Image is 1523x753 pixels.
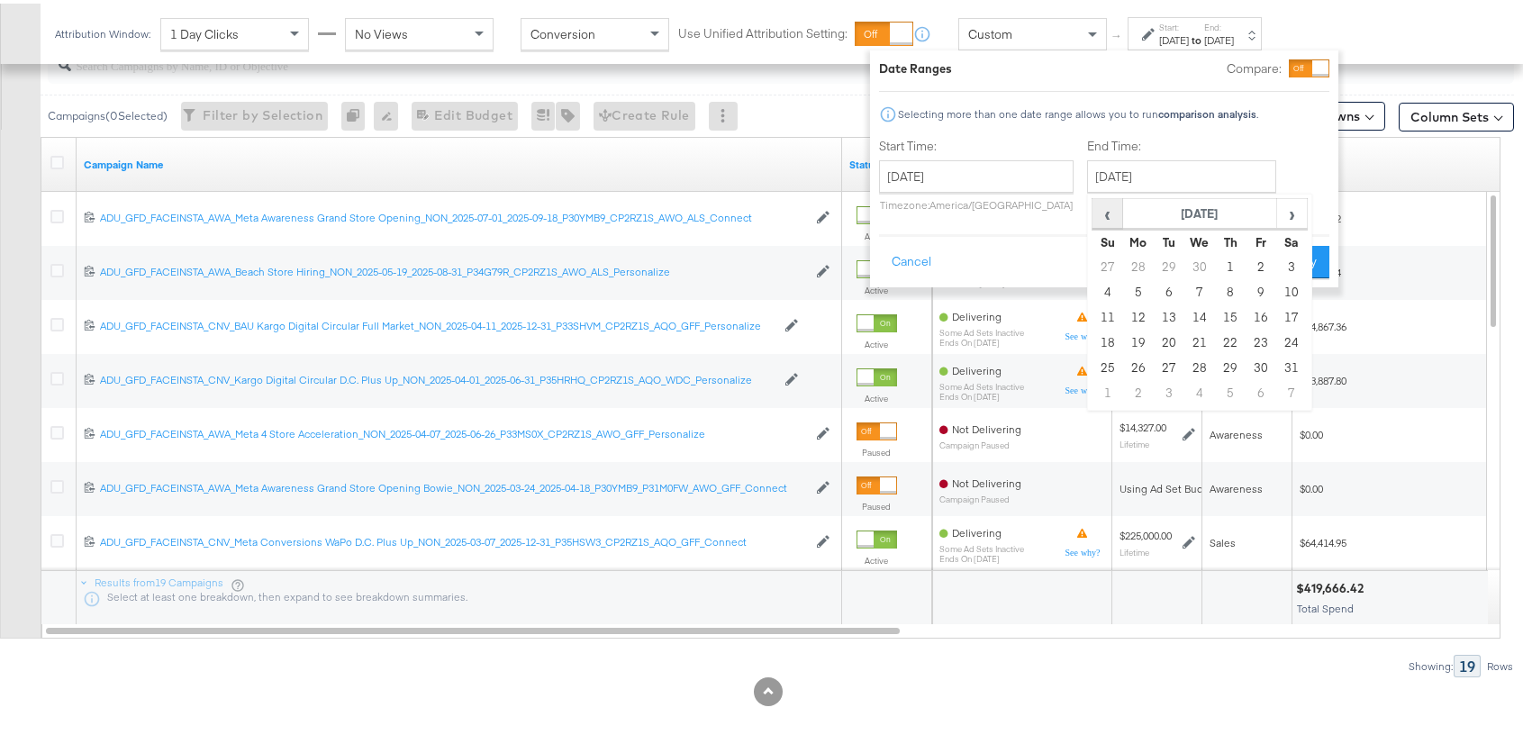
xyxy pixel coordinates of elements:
div: [DATE] [1204,30,1234,44]
div: Using Ad Set Budget [1120,478,1219,493]
td: 1 [1092,377,1123,403]
td: 4 [1092,277,1123,302]
span: Delivering [952,522,1002,536]
label: Start Time: [879,134,1074,151]
td: 14 [1184,302,1215,327]
span: ‹ [1093,196,1121,223]
div: Rows [1486,657,1514,669]
a: ADU_GFD_FACEINSTA_AWA_Meta 4 Store Acceleration_NON_2025-04-07_2025-06-26_P33MS0X_CP2RZ1S_AWO_GFF... [100,423,807,439]
td: 18 [1092,327,1123,352]
sub: Lifetime [1120,435,1149,446]
td: 31 [1276,352,1307,377]
sub: ends on [DATE] [939,550,1024,560]
sub: Some Ad Sets Inactive [939,378,1024,388]
a: Your campaign name. [84,154,835,168]
td: 2 [1246,251,1276,277]
div: [DATE] [1159,30,1189,44]
div: ADU_GFD_FACEINSTA_AWA_Meta Awareness Grand Store Opening Bowie_NON_2025-03-24_2025-04-18_P30YMB9_... [100,477,807,492]
span: Not Delivering [952,473,1021,486]
a: ADU_GFD_FACEINSTA_AWA_Meta Awareness Grand Store Opening_NON_2025-07-01_2025-09-18_P30YMB9_CP2RZ1... [100,207,807,222]
div: $225,000.00 [1120,525,1172,540]
th: Th [1215,226,1246,251]
label: Compare: [1227,57,1282,74]
label: Paused [857,443,897,455]
td: 27 [1092,251,1123,277]
sub: Some Ad Sets Inactive [939,540,1024,550]
div: Campaigns ( 0 Selected) [48,104,168,121]
td: 23 [1246,327,1276,352]
a: ADU_GFD_FACEINSTA_CNV_BAU Kargo Digital Circular Full Market_NON_2025-04-11_2025-12-31_P33SHVM_CP... [100,315,775,331]
th: [DATE] [1123,195,1277,226]
td: 5 [1123,277,1154,302]
sub: Campaign Paused [939,437,1021,447]
span: Sales [1210,532,1236,546]
div: 0 [341,98,374,127]
sub: Lifetime [1120,543,1149,554]
span: Awareness [1210,424,1263,438]
div: 19 [1454,651,1481,674]
label: End Time: [1087,134,1283,151]
span: Not Delivering [952,419,1021,432]
span: 1 Day Clicks [170,23,239,39]
label: Active [857,389,897,401]
td: 13 [1154,302,1184,327]
button: Column Sets [1399,99,1514,128]
label: End: [1204,18,1234,30]
td: 30 [1184,251,1215,277]
strong: to [1189,30,1204,43]
span: Conversion [530,23,595,39]
strong: comparison analysis [1158,104,1256,117]
td: 6 [1154,277,1184,302]
th: Su [1092,226,1123,251]
td: 9 [1246,277,1276,302]
th: Fr [1246,226,1276,251]
div: ADU_GFD_FACEINSTA_AWA_Meta 4 Store Acceleration_NON_2025-04-07_2025-06-26_P33MS0X_CP2RZ1S_AWO_GFF... [100,423,807,438]
span: ↑ [1109,31,1126,37]
th: We [1184,226,1215,251]
a: ADU_GFD_FACEINSTA_CNV_Meta Conversions WaPo D.C. Plus Up_NON_2025-03-07_2025-12-31_P35HSW3_CP2RZ1... [100,531,807,547]
td: 15 [1215,302,1246,327]
label: Active [857,335,897,347]
th: Mo [1123,226,1154,251]
td: 10 [1276,277,1307,302]
td: 3 [1154,377,1184,403]
a: ADU_GFD_FACEINSTA_AWA_Meta Awareness Grand Store Opening Bowie_NON_2025-03-24_2025-04-18_P30YMB9_... [100,477,807,493]
sub: ends on [DATE] [939,388,1024,398]
td: 8 [1215,277,1246,302]
div: $14,327.00 [1120,417,1166,431]
td: 12 [1123,302,1154,327]
td: 3 [1276,251,1307,277]
td: 29 [1154,251,1184,277]
td: 25 [1092,352,1123,377]
div: Date Ranges [879,57,952,74]
div: Showing: [1408,657,1454,669]
td: 22 [1215,327,1246,352]
th: Tu [1154,226,1184,251]
span: No Views [355,23,408,39]
td: 20 [1154,327,1184,352]
label: Active [857,227,897,239]
a: ADU_GFD_FACEINSTA_CNV_Kargo Digital Circular D.C. Plus Up_NON_2025-04-01_2025-06-31_P35HRHQ_CP2RZ... [100,369,775,385]
td: 11 [1092,302,1123,327]
td: 21 [1184,327,1215,352]
td: 30 [1246,352,1276,377]
p: Timezone: America/[GEOGRAPHIC_DATA] [879,195,1074,208]
sub: Campaign Paused [939,491,1021,501]
div: Attribution Window: [54,24,151,37]
label: Start: [1159,18,1189,30]
sub: ends on [DATE] [939,334,1024,344]
td: 7 [1184,277,1215,302]
td: 4 [1184,377,1215,403]
td: 1 [1215,251,1246,277]
a: ADU_GFD_FACEINSTA_AWA_Beach Store Hiring_NON_2025-05-19_2025-08-31_P34G79R_CP2RZ1S_AWO_ALS_Person... [100,261,807,277]
td: 29 [1215,352,1246,377]
div: ADU_GFD_FACEINSTA_CNV_Meta Conversions WaPo D.C. Plus Up_NON_2025-03-07_2025-12-31_P35HSW3_CP2RZ1... [100,531,807,546]
span: Awareness [1210,478,1263,492]
th: Sa [1276,226,1307,251]
td: 6 [1246,377,1276,403]
span: Delivering [952,360,1002,374]
span: Total Spend [1297,598,1354,612]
